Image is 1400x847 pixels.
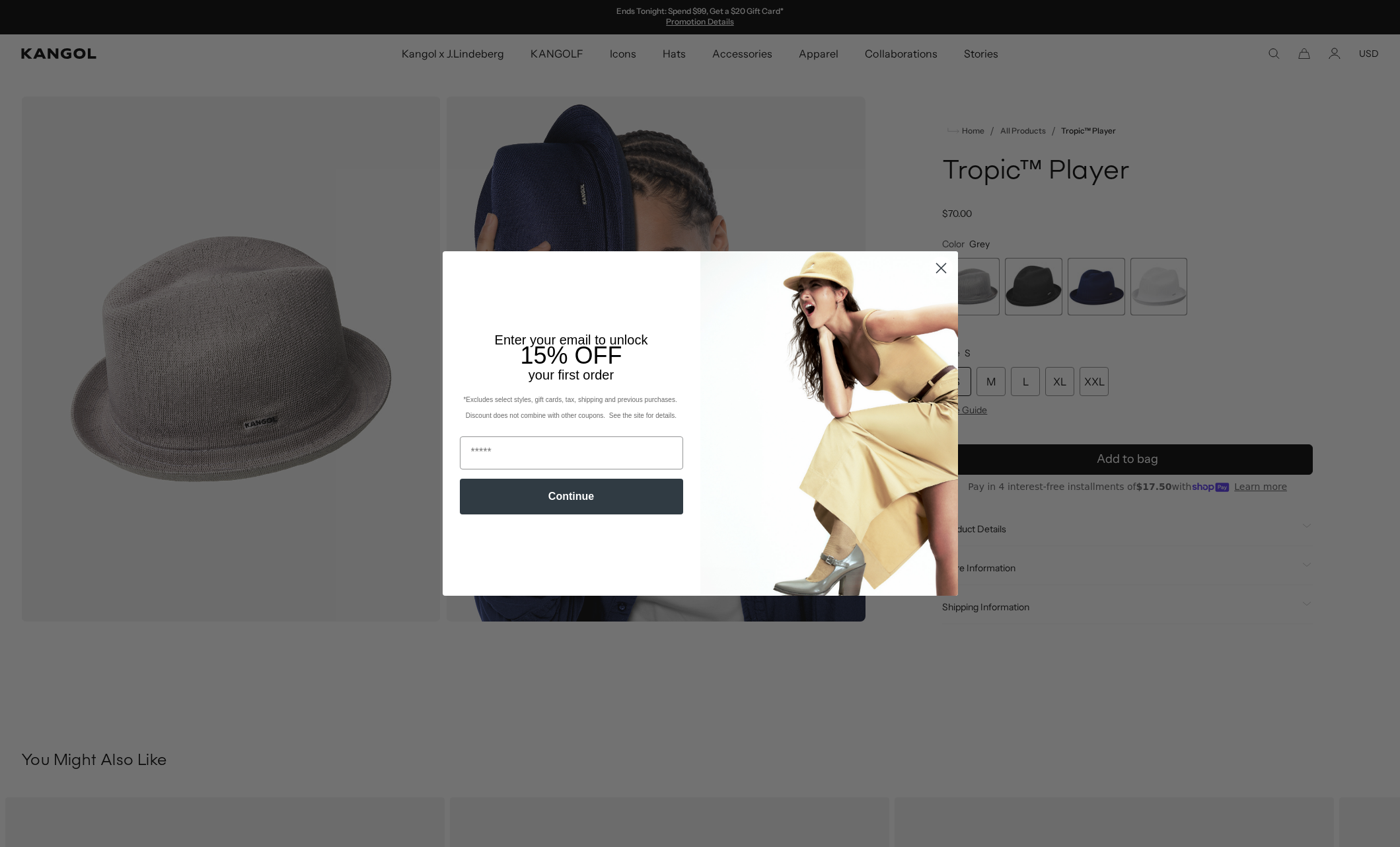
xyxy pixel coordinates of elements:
[930,257,953,280] button: Close dialog
[700,251,958,595] img: 93be19ad-e773-4382-80b9-c9d740c9197f.jpeg
[463,396,679,419] span: *Excludes select styles, gift cards, tax, shipping and previous purchases. Discount does not comb...
[460,436,683,469] input: Email
[460,479,683,514] button: Continue
[495,333,648,347] span: Enter your email to unlock
[520,342,622,369] span: 15% OFF
[529,368,614,382] span: your first order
